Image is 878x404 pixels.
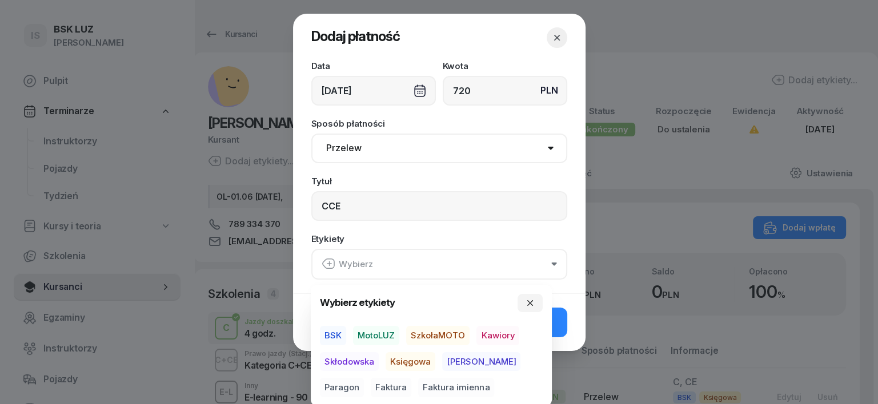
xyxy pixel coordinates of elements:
[320,352,379,371] button: Skłodowska
[320,295,395,310] h4: Wybierz etykiety
[443,76,567,106] input: 0
[322,257,373,272] div: Wybierz
[442,352,520,371] button: [PERSON_NAME]
[418,378,494,397] button: Faktura imienna
[476,326,519,345] button: Kawiory
[320,378,364,397] button: Paragon
[311,191,567,221] input: Np. zaliczka, pierwsza rata...
[311,28,400,45] span: Dodaj płatność
[371,378,411,397] button: Faktura
[320,326,346,345] button: BSK
[311,249,567,280] button: Wybierz
[386,352,435,371] button: Księgowa
[353,326,399,345] button: MotoLUZ
[406,326,470,345] button: SzkołaMOTO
